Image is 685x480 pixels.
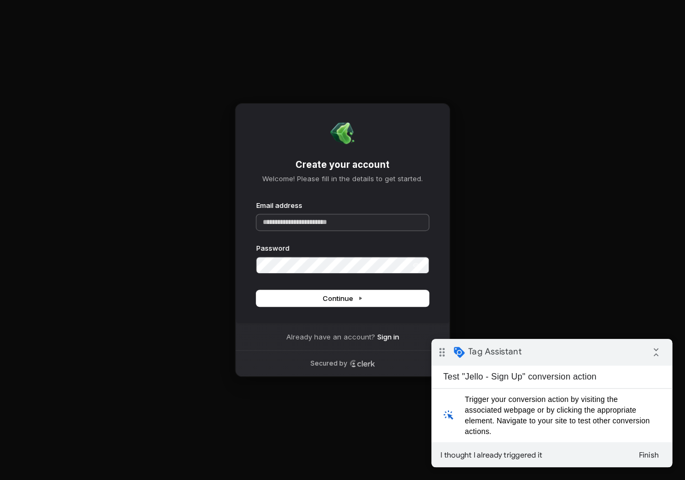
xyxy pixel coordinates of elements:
[330,120,355,146] img: Jello SEO
[4,106,116,126] button: I thought I already triggered it
[256,159,429,172] h1: Create your account
[377,332,399,342] a: Sign in
[9,66,26,87] i: web_traffic
[323,293,363,303] span: Continue
[256,243,290,253] label: Password
[349,360,375,367] a: Clerk logo
[37,7,90,18] span: Tag Assistant
[33,55,223,98] span: Trigger your conversion action by visiting the associated webpage or by clicking the appropriate ...
[256,174,429,183] p: Welcome! Please fill in the details to get started.
[286,332,375,342] span: Already have an account?
[256,200,302,210] label: Email address
[214,3,235,24] i: Collapse debug badge
[405,259,427,272] button: Show password
[256,290,429,306] button: Continue
[310,359,347,368] p: Secured by
[198,106,237,126] button: Finish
